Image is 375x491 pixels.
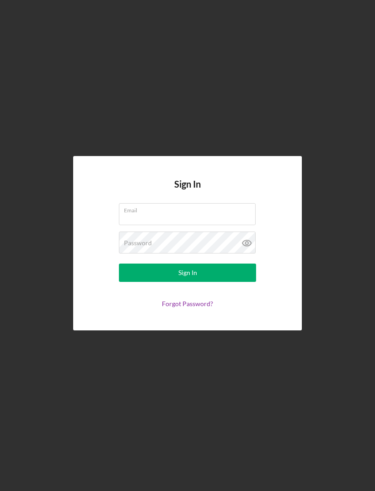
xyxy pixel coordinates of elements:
label: Password [124,239,152,247]
a: Forgot Password? [162,300,213,308]
h4: Sign In [174,179,201,203]
label: Email [124,204,256,214]
button: Sign In [119,264,256,282]
div: Sign In [178,264,197,282]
